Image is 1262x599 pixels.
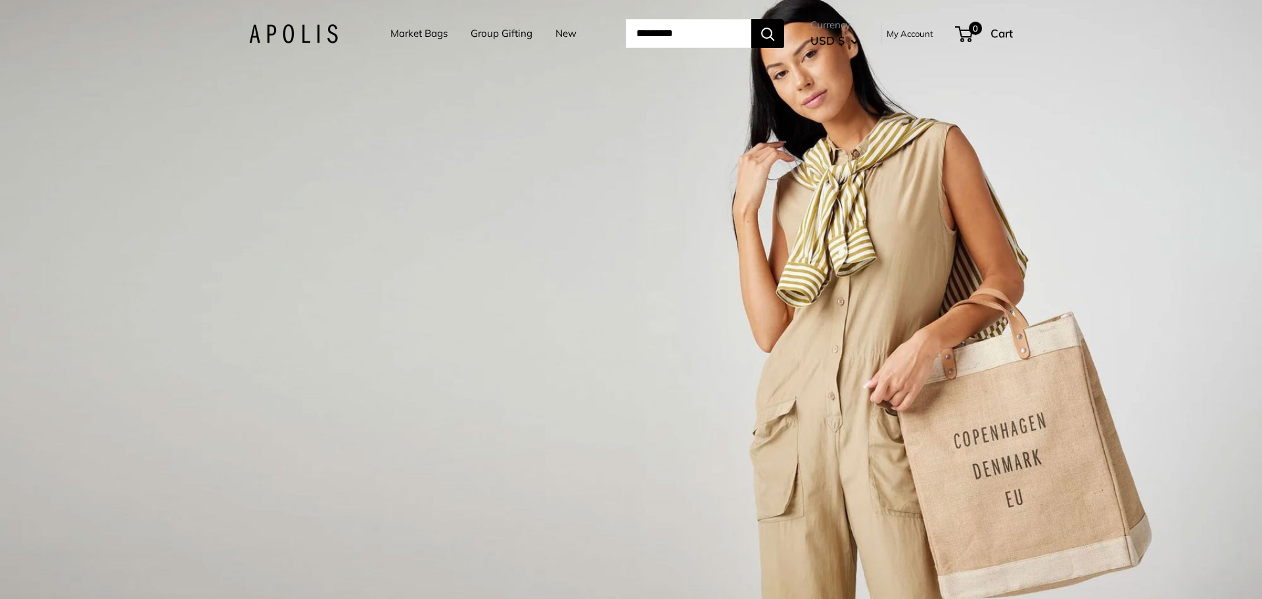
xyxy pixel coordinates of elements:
[390,24,448,43] a: Market Bags
[956,23,1013,44] a: 0 Cart
[555,24,576,43] a: New
[751,19,784,48] button: Search
[810,16,858,34] span: Currency
[887,26,933,41] a: My Account
[991,26,1013,40] span: Cart
[810,34,845,47] span: USD $
[810,30,858,51] button: USD $
[626,19,751,48] input: Search...
[471,24,532,43] a: Group Gifting
[249,24,338,43] img: Apolis
[969,22,982,35] span: 0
